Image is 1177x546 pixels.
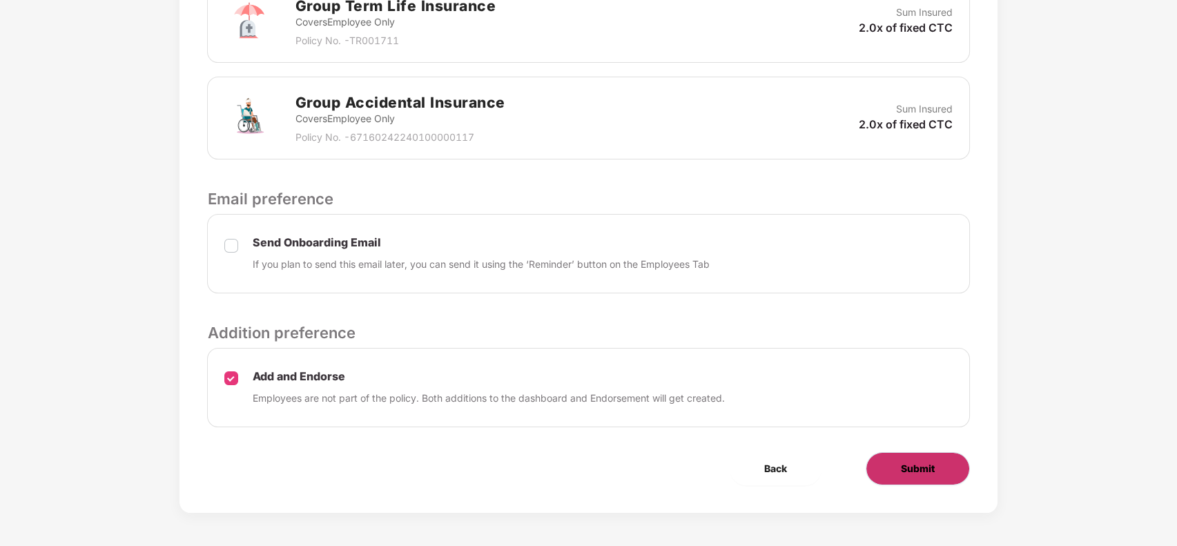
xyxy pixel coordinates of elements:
p: Send Onboarding Email [252,235,709,250]
p: Email preference [207,187,969,211]
span: Back [764,461,787,476]
p: Add and Endorse [252,369,724,384]
button: Submit [866,452,970,485]
p: Addition preference [207,321,969,344]
h2: Group Accidental Insurance [295,91,505,114]
button: Back [730,452,821,485]
p: 2.0x of fixed CTC [859,20,953,35]
p: 2.0x of fixed CTC [859,117,953,132]
p: Policy No. - 67160242240100000117 [295,130,505,145]
p: Employees are not part of the policy. Both additions to the dashboard and Endorsement will get cr... [252,391,724,406]
p: If you plan to send this email later, you can send it using the ‘Reminder’ button on the Employee... [252,257,709,272]
img: svg+xml;base64,PHN2ZyB4bWxucz0iaHR0cDovL3d3dy53My5vcmcvMjAwMC9zdmciIHdpZHRoPSI3MiIgaGVpZ2h0PSI3Mi... [224,93,274,143]
p: Policy No. - TR001711 [295,33,496,48]
span: Submit [901,461,935,476]
p: Sum Insured [896,5,953,20]
p: Sum Insured [896,101,953,117]
p: Covers Employee Only [295,14,496,30]
p: Covers Employee Only [295,111,505,126]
